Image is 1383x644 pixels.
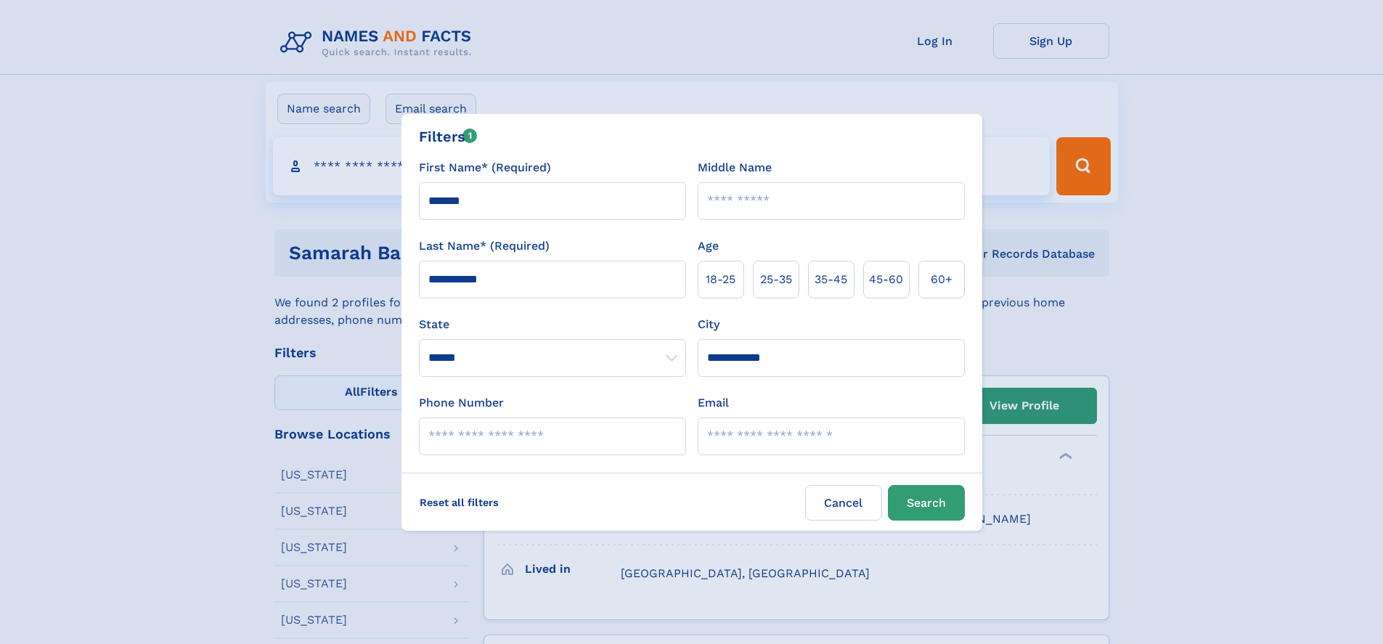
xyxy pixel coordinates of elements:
[931,271,952,288] span: 60+
[419,126,478,147] div: Filters
[698,394,729,412] label: Email
[760,271,792,288] span: 25‑35
[888,485,965,521] button: Search
[419,159,551,176] label: First Name* (Required)
[419,394,504,412] label: Phone Number
[698,237,719,255] label: Age
[419,237,550,255] label: Last Name* (Required)
[410,485,508,520] label: Reset all filters
[419,316,686,333] label: State
[869,271,903,288] span: 45‑60
[698,159,772,176] label: Middle Name
[805,485,882,521] label: Cancel
[698,316,719,333] label: City
[706,271,735,288] span: 18‑25
[815,271,847,288] span: 35‑45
